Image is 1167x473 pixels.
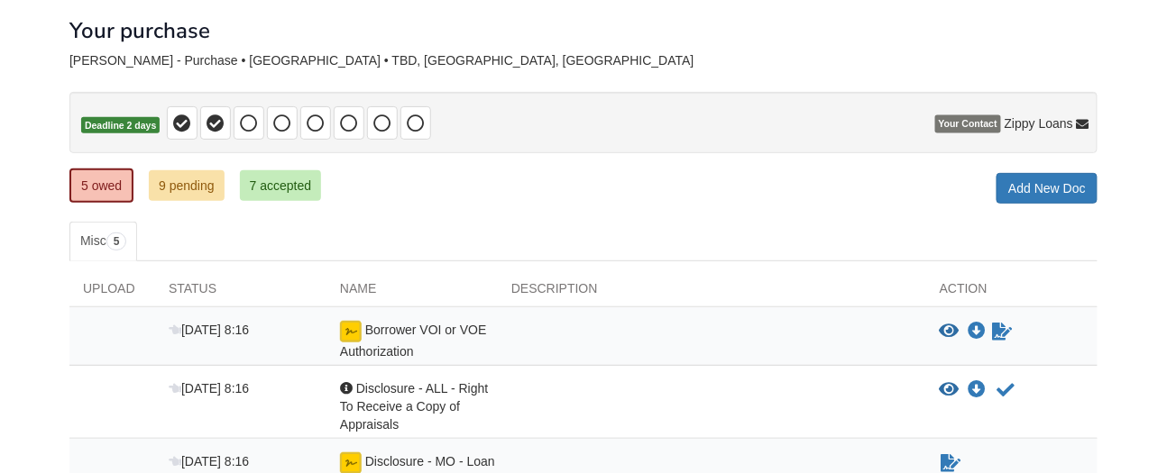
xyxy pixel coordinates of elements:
span: [DATE] 8:16 [169,381,249,396]
a: 5 owed [69,168,133,203]
span: Zippy Loans [1005,115,1073,133]
img: Ready for you to esign [340,321,362,342]
button: Acknowledge receipt of document [996,379,1017,401]
div: Name [326,279,498,306]
div: Description [498,279,926,306]
span: Your Contact [935,115,1001,133]
span: Disclosure - ALL - Right To Receive a Copy of Appraisals [340,381,488,432]
a: Sign Form [991,321,1015,342]
a: Misc [69,222,137,261]
button: View Disclosure - ALL - Right To Receive a Copy of Appraisals [940,381,960,399]
div: [PERSON_NAME] - Purchase • [GEOGRAPHIC_DATA] • TBD, [GEOGRAPHIC_DATA], [GEOGRAPHIC_DATA] [69,53,1098,68]
a: 7 accepted [240,170,322,201]
span: Deadline 2 days [81,117,160,134]
div: Status [155,279,326,306]
span: [DATE] 8:16 [169,323,249,337]
span: 5 [106,232,127,250]
div: Upload [69,279,155,306]
a: Download Borrower VOI or VOE Authorization [969,324,987,339]
span: Borrower VOI or VOE Authorization [340,323,486,359]
button: View Borrower VOI or VOE Authorization [940,323,960,341]
a: Download Disclosure - ALL - Right To Receive a Copy of Appraisals [969,383,987,397]
a: 9 pending [149,170,225,201]
div: Action [926,279,1098,306]
h1: Your purchase [69,19,210,42]
a: Add New Doc [997,173,1098,204]
span: [DATE] 8:16 [169,454,249,468]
